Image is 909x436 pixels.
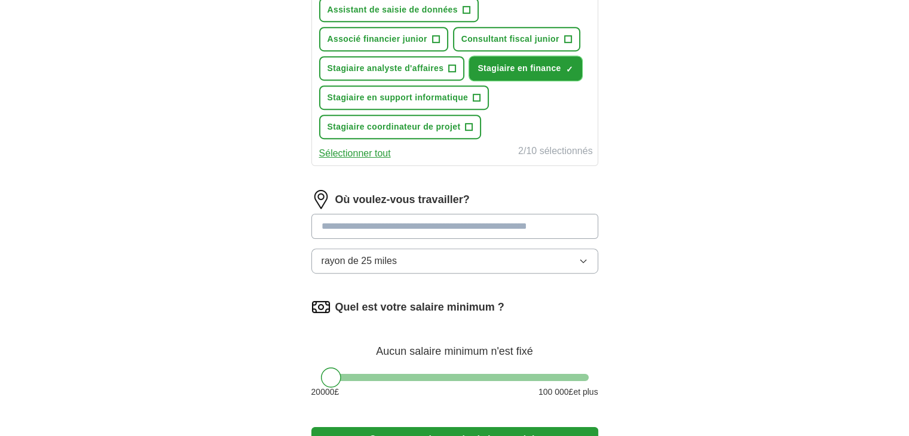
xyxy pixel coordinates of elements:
[319,146,391,161] button: Sélectionner tout
[461,34,559,44] font: Consultant fiscal junior
[328,122,461,131] font: Stagiaire coordinateur de projet
[478,63,561,73] font: Stagiaire en finance
[453,27,580,51] button: Consultant fiscal junior
[469,56,581,81] button: Stagiaire en finance✓
[311,297,330,317] img: salary.png
[311,190,330,209] img: location.png
[319,148,391,158] font: Sélectionner tout
[573,387,598,397] font: et plus
[311,248,598,274] button: rayon de 25 miles
[538,387,569,397] font: 100 000
[334,387,339,397] font: £
[376,345,533,357] font: Aucun salaire minimum n'est fixé
[328,63,444,73] font: Stagiaire analyste d'affaires
[518,146,593,156] font: 2/10 sélectionnés
[568,387,573,397] font: £
[328,34,427,44] font: Associé financier junior
[319,85,489,110] button: Stagiaire en support informatique
[328,5,458,14] font: Assistant de saisie de données
[320,387,334,397] font: 000
[311,387,321,397] font: 20
[319,56,465,81] button: Stagiaire analyste d'affaires
[328,93,469,102] font: Stagiaire en support informatique
[319,115,482,139] button: Stagiaire coordinateur de projet
[335,301,504,313] font: Quel est votre salaire minimum ?
[322,256,397,266] font: rayon de 25 miles
[319,27,448,51] button: Associé financier junior
[566,65,573,74] font: ✓
[335,194,470,205] font: Où voulez-vous travailler?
